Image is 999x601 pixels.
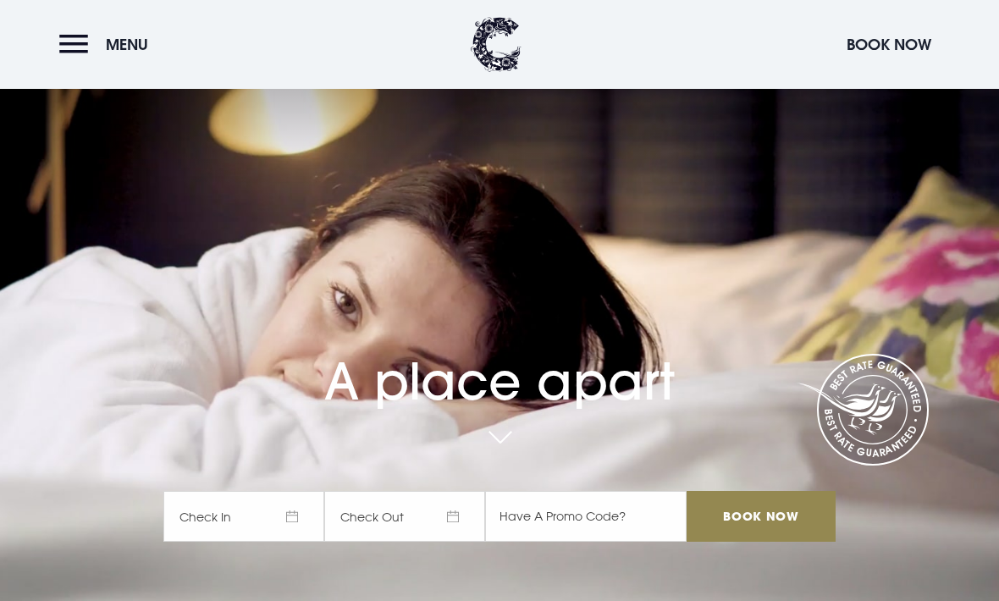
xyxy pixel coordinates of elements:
[687,491,836,542] input: Book Now
[163,491,324,542] span: Check In
[59,26,157,63] button: Menu
[838,26,940,63] button: Book Now
[106,35,148,54] span: Menu
[324,491,485,542] span: Check Out
[163,314,836,411] h1: A place apart
[485,491,687,542] input: Have A Promo Code?
[471,17,522,72] img: Clandeboye Lodge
